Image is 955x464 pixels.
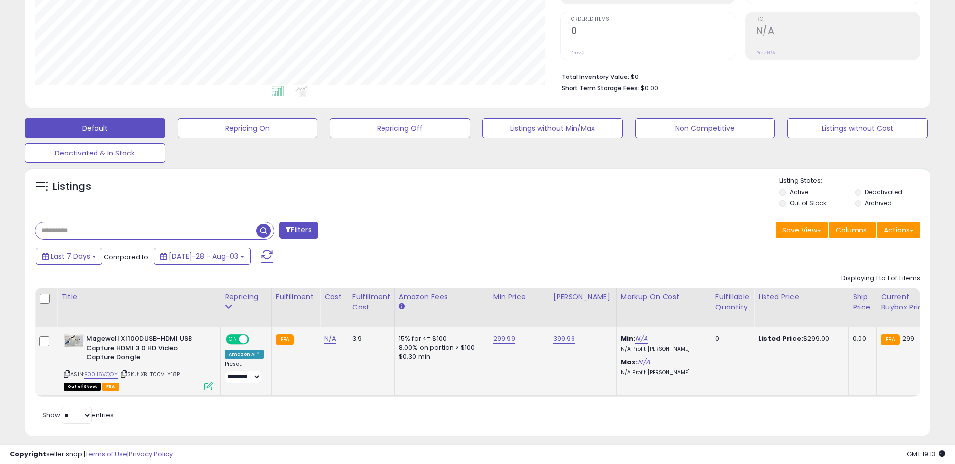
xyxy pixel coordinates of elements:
[25,143,165,163] button: Deactivated & In Stock
[225,350,264,359] div: Amazon AI *
[36,248,102,265] button: Last 7 Days
[10,450,173,459] div: seller snap | |
[84,370,118,379] a: B00I16VQOY
[571,17,735,22] span: Ordered Items
[64,383,101,391] span: All listings that are currently out of stock and unavailable for purchase on Amazon
[779,176,930,186] p: Listing States:
[790,199,826,207] label: Out of Stock
[715,292,750,312] div: Fulfillable Quantity
[399,302,405,311] small: Amazon Fees.
[758,334,803,343] b: Listed Price:
[352,292,390,312] div: Fulfillment Cost
[635,118,775,138] button: Non Competitive
[119,370,180,378] span: | SKU: XB-T00V-Y18P
[616,288,711,327] th: The percentage added to the cost of goods (COGS) that forms the calculator for Min & Max prices.
[790,188,808,196] label: Active
[756,25,920,39] h2: N/A
[276,334,294,345] small: FBA
[85,449,127,459] a: Terms of Use
[493,292,545,302] div: Min Price
[635,334,647,344] a: N/A
[104,252,150,262] span: Compared to:
[562,73,629,81] b: Total Inventory Value:
[51,251,90,261] span: Last 7 Days
[758,292,844,302] div: Listed Price
[279,222,318,239] button: Filters
[225,361,264,383] div: Preset:
[330,118,470,138] button: Repricing Off
[621,334,636,343] b: Min:
[621,292,707,302] div: Markup on Cost
[841,274,920,283] div: Displaying 1 to 1 of 1 items
[787,118,928,138] button: Listings without Cost
[638,357,650,367] a: N/A
[25,118,165,138] button: Default
[10,449,46,459] strong: Copyright
[715,334,746,343] div: 0
[493,334,515,344] a: 299.99
[276,292,316,302] div: Fulfillment
[907,449,945,459] span: 2025-08-11 19:13 GMT
[64,334,84,347] img: 41We6421rdL._SL40_.jpg
[621,369,703,376] p: N/A Profit [PERSON_NAME]
[881,334,899,345] small: FBA
[42,410,114,420] span: Show: entries
[758,334,841,343] div: $299.00
[836,225,867,235] span: Columns
[169,251,238,261] span: [DATE]-28 - Aug-03
[154,248,251,265] button: [DATE]-28 - Aug-03
[324,292,344,302] div: Cost
[61,292,216,302] div: Title
[571,25,735,39] h2: 0
[86,334,207,365] b: Magewell XI100DUSB-HDMI USB Capture HDMI 3.0 HD Video Capture Dongle
[553,334,575,344] a: 399.99
[178,118,318,138] button: Repricing On
[482,118,623,138] button: Listings without Min/Max
[129,449,173,459] a: Privacy Policy
[562,84,639,92] b: Short Term Storage Fees:
[399,334,481,343] div: 15% for <= $100
[227,335,239,344] span: ON
[352,334,387,343] div: 3.9
[399,343,481,352] div: 8.00% on portion > $100
[324,334,336,344] a: N/A
[853,292,872,312] div: Ship Price
[248,335,264,344] span: OFF
[225,292,267,302] div: Repricing
[621,357,638,367] b: Max:
[571,50,585,56] small: Prev: 0
[756,17,920,22] span: ROI
[399,292,485,302] div: Amazon Fees
[562,70,913,82] li: $0
[756,50,775,56] small: Prev: N/A
[865,188,902,196] label: Deactivated
[865,199,892,207] label: Archived
[776,222,828,238] button: Save View
[853,334,869,343] div: 0.00
[902,334,914,343] span: 299
[553,292,612,302] div: [PERSON_NAME]
[881,292,932,312] div: Current Buybox Price
[621,346,703,353] p: N/A Profit [PERSON_NAME]
[53,180,91,194] h5: Listings
[102,383,119,391] span: FBA
[829,222,876,238] button: Columns
[641,83,658,93] span: $0.00
[399,352,481,361] div: $0.30 min
[64,334,213,389] div: ASIN:
[877,222,920,238] button: Actions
